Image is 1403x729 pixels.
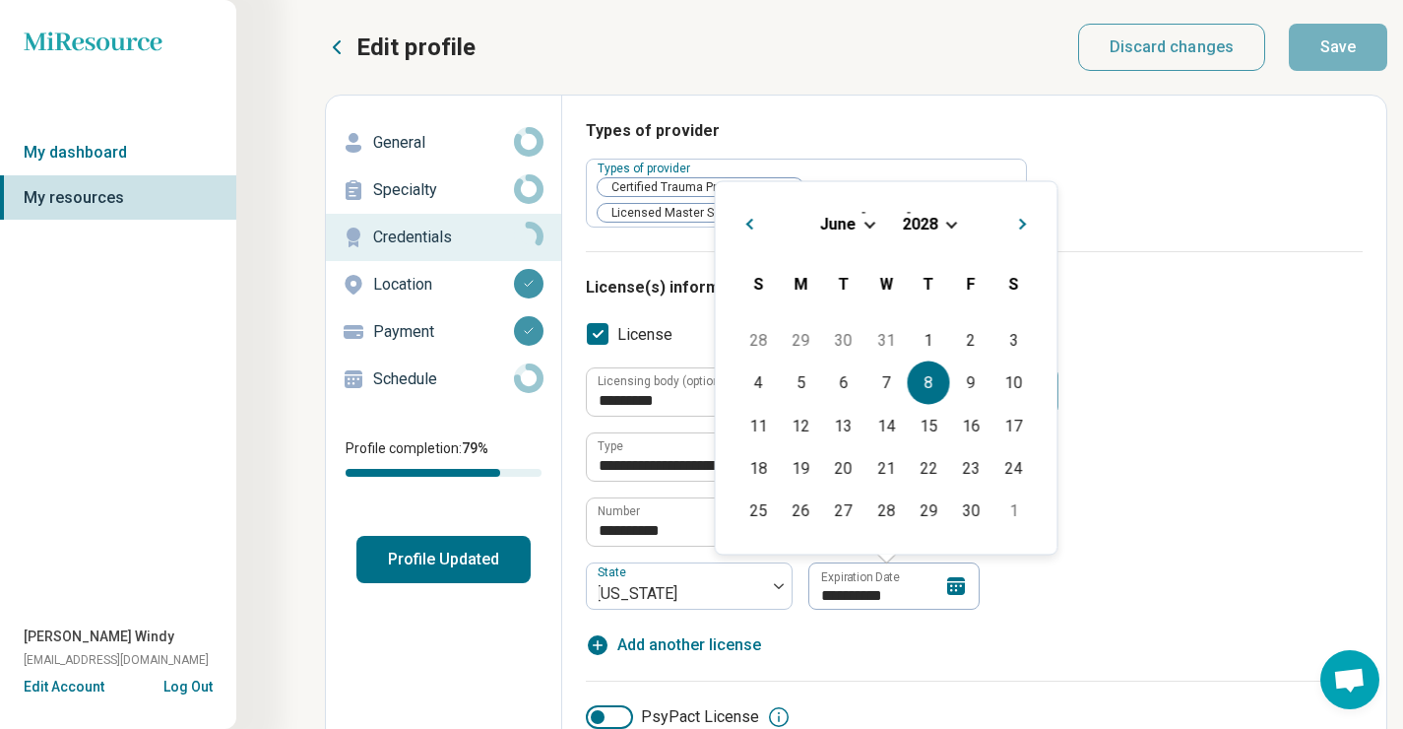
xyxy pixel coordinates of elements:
label: State [598,566,630,580]
p: Credentials [373,226,514,249]
div: Choose Monday, June 12th, 2028 [780,404,822,446]
div: Choose Wednesday, June 14th, 2028 [864,404,907,446]
a: Payment [326,308,561,356]
a: Specialty [326,166,561,214]
div: Tuesday [822,262,864,304]
a: Schedule [326,356,561,403]
div: Choose Tuesday, May 30th, 2028 [822,319,864,362]
div: Choose Saturday, June 17th, 2028 [992,404,1035,446]
div: Choose Friday, June 2nd, 2028 [950,319,992,362]
div: Choose Sunday, June 25th, 2028 [737,490,780,532]
button: Edit Account [24,677,104,697]
div: Choose Sunday, May 28th, 2028 [737,319,780,362]
p: Schedule [373,367,514,391]
label: PsyPact License [586,705,759,729]
p: Edit profile [356,32,476,63]
input: credential.licenses.0.name [587,433,996,481]
div: Profile completion [346,469,542,477]
div: Month June, 2028 [737,319,1035,532]
label: Types of provider [598,162,694,175]
div: Choose Thursday, June 22nd, 2028 [908,446,950,489]
button: Next Month [1010,206,1042,237]
div: Choose Wednesday, June 7th, 2028 [864,362,907,404]
div: Sunday [737,262,780,304]
a: Credentials [326,214,561,261]
div: Choose Monday, June 5th, 2028 [780,362,822,404]
span: 2028 [903,214,938,232]
span: License [617,323,672,347]
span: Certified Trauma Professional [598,178,784,197]
span: Licensed Master Social Worker (LMSW) [598,204,835,223]
button: Save [1289,24,1387,71]
div: Choose Saturday, July 1st, 2028 [992,490,1035,532]
div: Choose Monday, June 19th, 2028 [780,446,822,489]
button: Add another license [586,633,761,657]
div: Choose Sunday, June 4th, 2028 [737,362,780,404]
h2: [DATE] [732,206,1042,234]
div: Choose Sunday, June 11th, 2028 [737,404,780,446]
label: Licensing body (optional) [598,375,733,387]
div: Choose Wednesday, May 31st, 2028 [864,319,907,362]
div: Choose Thursday, June 1st, 2028 [908,319,950,362]
span: [PERSON_NAME] Windy [24,627,174,647]
div: Monday [780,262,822,304]
div: Choose Sunday, June 18th, 2028 [737,446,780,489]
button: Profile Updated [356,536,531,583]
span: [EMAIL_ADDRESS][DOMAIN_NAME] [24,651,209,669]
div: Choose Friday, June 9th, 2028 [950,362,992,404]
div: Choose Saturday, June 3rd, 2028 [992,319,1035,362]
div: Choose Wednesday, June 21st, 2028 [864,446,907,489]
div: Choose Saturday, June 24th, 2028 [992,446,1035,489]
div: Choose Thursday, June 8th, 2028 [908,362,950,404]
h3: License(s) information [586,276,1363,299]
div: Choose Thursday, June 15th, 2028 [908,404,950,446]
div: Choose Saturday, June 10th, 2028 [992,362,1035,404]
div: Choose Date [715,181,1058,556]
p: General [373,131,514,155]
div: Saturday [992,262,1035,304]
div: Choose Friday, June 23rd, 2028 [950,446,992,489]
h3: Types of provider [586,119,1363,143]
label: Type [598,440,623,452]
a: General [326,119,561,166]
button: Edit profile [325,32,476,63]
div: Choose Tuesday, June 20th, 2028 [822,446,864,489]
div: Choose Wednesday, June 28th, 2028 [864,490,907,532]
div: Friday [950,262,992,304]
span: 79 % [462,440,488,456]
p: Location [373,273,514,297]
div: Profile completion: [326,427,561,489]
div: Open chat [1320,650,1379,709]
span: June [820,214,857,232]
div: Choose Thursday, June 29th, 2028 [908,490,950,532]
button: Discard changes [1078,24,1266,71]
div: Choose Friday, June 16th, 2028 [950,404,992,446]
button: Log Out [163,677,213,693]
span: Add another license [617,633,761,657]
a: Location [326,261,561,308]
div: Choose Tuesday, June 27th, 2028 [822,490,864,532]
div: Choose Tuesday, June 6th, 2028 [822,362,864,404]
div: Choose Monday, May 29th, 2028 [780,319,822,362]
div: Wednesday [864,262,907,304]
p: Specialty [373,178,514,202]
div: Choose Friday, June 30th, 2028 [950,490,992,532]
label: Number [598,505,640,517]
button: Previous Month [732,206,763,237]
div: Choose Monday, June 26th, 2028 [780,490,822,532]
p: Payment [373,320,514,344]
div: Choose Tuesday, June 13th, 2028 [822,404,864,446]
div: Thursday [908,262,950,304]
